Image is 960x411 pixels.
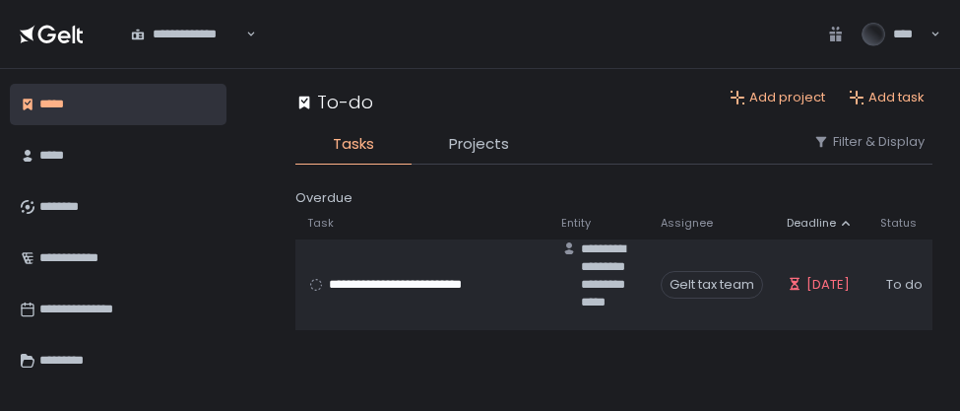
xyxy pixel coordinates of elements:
div: To-do [295,89,373,115]
button: Add project [730,89,825,106]
span: Projects [449,133,509,156]
button: Add task [849,89,925,106]
span: Entity [561,216,591,231]
span: Assignee [661,216,713,231]
span: [DATE] [806,276,850,294]
span: Tasks [333,133,374,156]
button: Filter & Display [813,133,925,151]
span: Status [880,216,917,231]
div: Search for option [118,14,256,55]
div: Overdue [295,188,932,208]
span: To do [886,276,923,294]
input: Search for option [243,25,244,44]
span: Gelt tax team [661,271,763,299]
span: Deadline [787,216,836,231]
span: Task [307,216,334,231]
